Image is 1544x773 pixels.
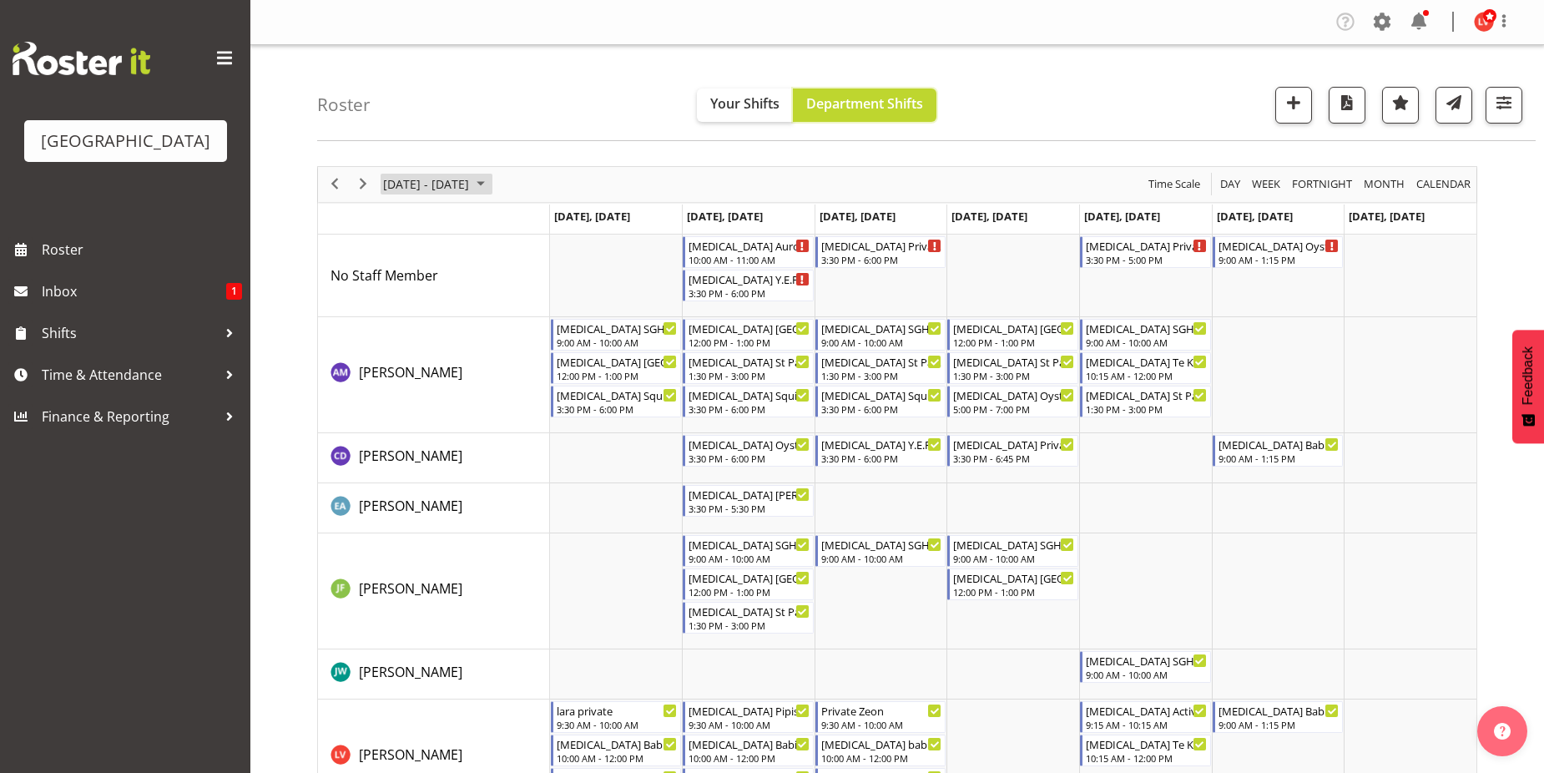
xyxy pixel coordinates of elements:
span: [DATE], [DATE] [820,209,896,224]
div: Lara Von Fintel"s event - Private Zeon Begin From Wednesday, September 25, 2024 at 9:30:00 AM GMT... [815,701,946,733]
div: 10:00 AM - 12:00 PM [689,751,810,765]
div: [MEDICAL_DATA] Babies/Privates [1219,436,1340,452]
a: [PERSON_NAME] [359,362,462,382]
div: 10:15 AM - 12:00 PM [1086,369,1207,382]
div: 1:30 PM - 3:00 PM [689,369,810,382]
div: Jenny Watts"s event - T3 SGHS (MP) Begin From Friday, September 27, 2024 at 9:00:00 AM GMT+12:00 ... [1080,651,1211,683]
button: Your Shifts [697,88,793,122]
span: [PERSON_NAME] [359,663,462,681]
td: Ceara Dennison resource [318,433,550,483]
span: [DATE], [DATE] [1349,209,1425,224]
div: Lara Von Fintel"s event - T3 babies Begin From Wednesday, September 25, 2024 at 10:00:00 AM GMT+1... [815,735,946,766]
div: 10:00 AM - 12:00 PM [557,751,678,765]
span: [DATE] - [DATE] [381,174,471,195]
div: [MEDICAL_DATA] [GEOGRAPHIC_DATA] [689,569,810,586]
span: Your Shifts [710,94,780,113]
div: [MEDICAL_DATA] babies [821,735,942,752]
button: Download a PDF of the roster according to the set date range. [1329,87,1365,124]
div: 5:00 PM - 7:00 PM [953,402,1074,416]
div: 9:00 AM - 1:15 PM [1219,452,1340,465]
div: [MEDICAL_DATA] [GEOGRAPHIC_DATA] [953,320,1074,336]
button: Feedback - Show survey [1512,330,1544,443]
div: 3:30 PM - 6:00 PM [689,452,810,465]
div: Jane Fox"s event - T3 Newfield Begin From Tuesday, September 24, 2024 at 12:00:00 PM GMT+12:00 En... [683,568,814,600]
div: Angela Murdoch"s event - T3 Squids Begin From Tuesday, September 24, 2024 at 3:30:00 PM GMT+12:00... [683,386,814,417]
div: Lara Von Fintel"s event - lara private Begin From Monday, September 23, 2024 at 9:30:00 AM GMT+12... [551,701,682,733]
span: Time & Attendance [42,362,217,387]
div: No Staff Member"s event - T3 Oyster/Squids Begin From Saturday, September 28, 2024 at 9:00:00 AM ... [1213,236,1344,268]
td: Jane Fox resource [318,533,550,649]
span: Day [1219,174,1242,195]
div: [MEDICAL_DATA] Babies [689,735,810,752]
div: Angela Murdoch"s event - T3 Oysters/Privates Begin From Thursday, September 26, 2024 at 5:00:00 P... [947,386,1078,417]
div: 12:00 PM - 1:00 PM [557,369,678,382]
div: 12:00 PM - 1:00 PM [689,585,810,599]
div: Eloise Andrews"s event - T3 Ellie's Privates Begin From Tuesday, September 24, 2024 at 3:30:00 PM... [683,485,814,517]
button: Time Scale [1146,174,1203,195]
div: 9:15 AM - 10:15 AM [1086,718,1207,731]
div: [MEDICAL_DATA] SGHS (MP) [953,536,1074,553]
div: [MEDICAL_DATA] SGHS (MP) [821,536,942,553]
span: Inbox [42,279,226,304]
div: Lara Von Fintel"s event - T3 Te Kura Begin From Friday, September 27, 2024 at 10:15:00 AM GMT+12:... [1080,735,1211,766]
div: Jane Fox"s event - T3 Newfield Begin From Thursday, September 26, 2024 at 12:00:00 PM GMT+12:00 E... [947,568,1078,600]
button: Add a new shift [1275,87,1312,124]
div: Ceara Dennison"s event - T3 Babies/Privates Begin From Saturday, September 28, 2024 at 9:00:00 AM... [1213,435,1344,467]
div: [MEDICAL_DATA] Oysters [689,436,810,452]
div: 3:30 PM - 6:45 PM [953,452,1074,465]
div: Angela Murdoch"s event - T3 SGHS (MP) Begin From Monday, September 23, 2024 at 9:00:00 AM GMT+12:... [551,319,682,351]
td: Jenny Watts resource [318,649,550,700]
div: 12:00 PM - 1:00 PM [689,336,810,349]
button: Department Shifts [793,88,936,122]
button: Next [352,174,375,195]
div: [MEDICAL_DATA] [PERSON_NAME]'s Privates [689,486,810,503]
span: [DATE], [DATE] [554,209,630,224]
div: 3:30 PM - 6:00 PM [821,253,942,266]
td: No Staff Member resource [318,235,550,317]
div: Angela Murdoch"s event - T3 St Patricks Begin From Thursday, September 26, 2024 at 1:30:00 PM GMT... [947,352,1078,384]
div: 1:30 PM - 3:00 PM [1086,402,1207,416]
div: [MEDICAL_DATA] SGHS (MP) [557,320,678,336]
div: Ceara Dennison"s event - T3 Privates Begin From Thursday, September 26, 2024 at 3:30:00 PM GMT+12... [947,435,1078,467]
div: 12:00 PM - 1:00 PM [953,585,1074,599]
span: [PERSON_NAME] [359,579,462,598]
div: 3:30 PM - 5:30 PM [689,502,810,515]
div: 9:30 AM - 10:00 AM [557,718,678,731]
div: [MEDICAL_DATA] Privates [821,237,942,254]
div: 9:00 AM - 10:00 AM [557,336,678,349]
div: [MEDICAL_DATA] Babies/Privates [1219,702,1340,719]
div: [MEDICAL_DATA] St Patricks [689,353,810,370]
div: 1:30 PM - 3:00 PM [821,369,942,382]
a: [PERSON_NAME] [359,662,462,682]
div: [MEDICAL_DATA] SGHS (MP) [821,320,942,336]
div: 9:00 AM - 10:00 AM [953,552,1074,565]
div: [MEDICAL_DATA] St Patricks [953,353,1074,370]
div: 10:00 AM - 11:00 AM [689,253,810,266]
button: Timeline Week [1249,174,1284,195]
div: Angela Murdoch"s event - T3 St Patricks Begin From Friday, September 27, 2024 at 1:30:00 PM GMT+1... [1080,386,1211,417]
div: Lara Von Fintel"s event - T3 Babies Begin From Tuesday, September 24, 2024 at 10:00:00 AM GMT+12:... [683,735,814,766]
div: [MEDICAL_DATA] St Patricks [689,603,810,619]
div: 3:30 PM - 6:00 PM [821,452,942,465]
div: [MEDICAL_DATA] Aurora [689,237,810,254]
td: Angela Murdoch resource [318,317,550,433]
div: [MEDICAL_DATA] Oyster/Squids [1219,237,1340,254]
h4: Roster [317,95,371,114]
div: 3:30 PM - 5:00 PM [1086,253,1207,266]
button: Previous [324,174,346,195]
span: Fortnight [1290,174,1354,195]
div: Angela Murdoch"s event - T3 Newfield Begin From Monday, September 23, 2024 at 12:00:00 PM GMT+12:... [551,352,682,384]
div: [MEDICAL_DATA] Squids [689,386,810,403]
button: Highlight an important date within the roster. [1382,87,1419,124]
div: Jane Fox"s event - T3 St Patricks Begin From Tuesday, September 24, 2024 at 1:30:00 PM GMT+12:00 ... [683,602,814,634]
div: 3:30 PM - 6:00 PM [689,286,810,300]
div: [MEDICAL_DATA] Te Kura [1086,735,1207,752]
div: 9:00 AM - 10:00 AM [821,552,942,565]
div: [MEDICAL_DATA] Babies [557,735,678,752]
span: [DATE], [DATE] [687,209,763,224]
div: Angela Murdoch"s event - T3 Squid Begin From Monday, September 23, 2024 at 3:30:00 PM GMT+12:00 E... [551,386,682,417]
span: [DATE], [DATE] [1217,209,1293,224]
span: Finance & Reporting [42,404,217,429]
div: [MEDICAL_DATA] Te Kura [1086,353,1207,370]
div: [MEDICAL_DATA] Pipis [689,702,810,719]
